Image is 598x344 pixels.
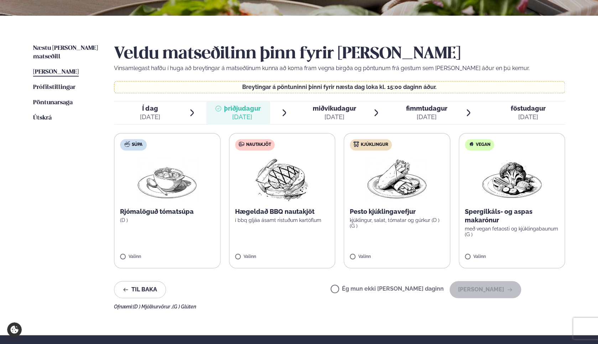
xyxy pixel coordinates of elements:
[132,142,142,148] span: Súpa
[114,44,565,64] h2: Veldu matseðilinn þinn fyrir [PERSON_NAME]
[235,217,329,223] p: í bbq gljáa ásamt ristuðum kartöflum
[33,83,76,92] a: Prófílstillingar
[114,304,565,309] div: Ofnæmi:
[224,113,261,121] div: [DATE]
[313,113,356,121] div: [DATE]
[121,84,558,90] p: Breytingar á pöntuninni þinni fyrir næsta dag loka kl. 15:00 daginn áður.
[449,281,521,298] button: [PERSON_NAME]
[133,304,172,309] span: (D ) Mjólkurvörur ,
[224,105,261,112] span: þriðjudagur
[313,105,356,112] span: miðvikudagur
[239,141,244,147] img: beef.svg
[140,104,160,113] span: Í dag
[476,142,490,148] span: Vegan
[33,115,52,121] span: Útskrá
[468,141,474,147] img: Vegan.svg
[353,141,359,147] img: chicken.svg
[33,99,73,107] a: Pöntunarsaga
[511,105,546,112] span: föstudagur
[365,156,428,202] img: Wraps.png
[511,113,546,121] div: [DATE]
[114,281,166,298] button: Til baka
[465,207,559,224] p: Spergilkáls- og aspas makarónur
[7,322,22,337] a: Cookie settings
[33,68,79,76] a: [PERSON_NAME]
[361,142,388,148] span: Kjúklingur
[33,45,98,60] span: Næstu [PERSON_NAME] matseðill
[33,84,76,90] span: Prófílstillingar
[480,156,543,202] img: Vegan.png
[350,217,444,229] p: kjúklingur, salat, tómatar og gúrkur (D ) (G )
[120,217,214,223] p: (D )
[120,207,214,216] p: Rjómalöguð tómatsúpa
[33,114,52,122] a: Útskrá
[140,113,160,121] div: [DATE]
[406,113,447,121] div: [DATE]
[465,226,559,237] p: með vegan fetaosti og kjúklingabaunum (G )
[350,207,444,216] p: Pesto kjúklingavefjur
[406,105,447,112] span: fimmtudagur
[33,69,79,75] span: [PERSON_NAME]
[114,64,565,73] p: Vinsamlegast hafðu í huga að breytingar á matseðlinum kunna að koma fram vegna birgða og pöntunum...
[246,142,271,148] span: Nautakjöt
[124,141,130,147] img: soup.svg
[250,156,313,202] img: Beef-Meat.png
[33,100,73,106] span: Pöntunarsaga
[136,156,198,202] img: Soup.png
[235,207,329,216] p: Hægeldað BBQ nautakjöt
[33,44,100,61] a: Næstu [PERSON_NAME] matseðill
[172,304,196,309] span: (G ) Glúten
